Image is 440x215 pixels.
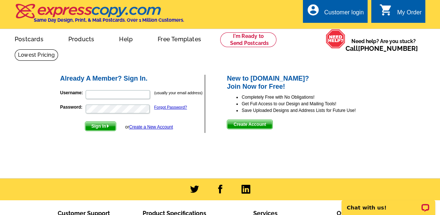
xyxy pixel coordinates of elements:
[15,9,184,23] a: Same Day Design, Print, & Mail Postcards. Over 1 Million Customers.
[227,75,381,91] h2: New to [DOMAIN_NAME]? Join Now for Free!
[85,121,116,131] button: Sign In
[242,94,381,101] li: Completely Free with No Obligations!
[85,122,116,131] span: Sign In
[227,120,272,129] button: Create Account
[326,29,346,49] img: help
[379,8,422,17] a: shopping_cart My Order
[146,30,213,47] a: Free Templates
[337,192,440,215] iframe: LiveChat chat widget
[60,104,85,110] label: Password:
[358,45,418,52] a: [PHONE_NUMBER]
[125,124,173,130] div: or
[60,89,85,96] label: Username:
[346,45,418,52] span: Call
[242,107,381,114] li: Save Uploaded Designs and Address Lists for Future Use!
[154,105,187,109] a: Forgot Password?
[227,120,272,129] span: Create Account
[324,9,364,20] div: Customer login
[397,9,422,20] div: My Order
[106,124,110,128] img: button-next-arrow-white.png
[154,91,203,95] small: (usually your email address)
[242,101,381,107] li: Get Full Access to our Design and Mailing Tools!
[3,30,55,47] a: Postcards
[346,38,422,52] span: Need help? Are you stuck?
[34,17,184,23] h4: Same Day Design, Print, & Mail Postcards. Over 1 Million Customers.
[60,75,205,83] h2: Already A Member? Sign In.
[129,124,173,130] a: Create a New Account
[379,3,393,17] i: shopping_cart
[307,3,320,17] i: account_circle
[57,30,106,47] a: Products
[107,30,144,47] a: Help
[307,8,364,17] a: account_circle Customer login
